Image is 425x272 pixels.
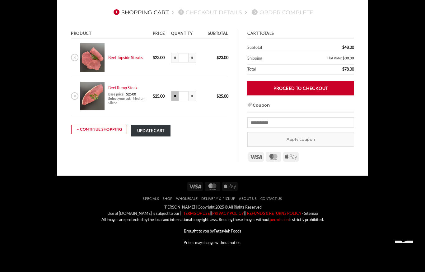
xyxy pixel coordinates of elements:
a: Specials [143,196,159,201]
a: Contact Us [260,196,282,201]
th: Subtotal [202,30,228,39]
span: $ [126,92,128,96]
a: permission [270,217,289,222]
span: 1 [114,9,119,15]
a: Remove Beef Rump Steak from cart [71,92,78,100]
a: REFUNDS & RETURNS POLICY [246,211,301,216]
label: Flat Rate: [288,54,354,62]
iframe: chat widget [392,241,420,267]
span: 25.00 [126,92,136,96]
div: Medium Sliced [108,96,147,105]
a: Remove Beef Topside Steaks from cart [71,54,78,61]
span: ← [76,126,80,132]
img: Cart [80,82,104,111]
a: Wholesale [176,196,198,201]
bdi: 25.00 [153,94,165,99]
bdi: 48.00 [342,45,354,50]
th: Cart totals [247,30,354,39]
p: Prices may change without notice. [62,239,363,246]
a: - [302,211,303,216]
div: Payment icons [247,151,300,162]
span: $ [153,94,155,99]
a: Fettayleh Foods [214,228,241,233]
span: $ [153,55,155,60]
dt: Select your cut: [108,96,131,101]
a: Beef Rump Steak [108,85,138,90]
a: About Us [239,196,257,201]
button: Update cart [131,125,170,136]
nav: Checkout steps [71,4,354,20]
a: Proceed to checkout [247,81,354,95]
th: Shipping [247,52,286,65]
p: Brought to you by [62,228,363,234]
button: Apply coupon [247,132,354,147]
bdi: 25.00 [217,94,228,99]
font: REFUNDS & RETURNS POLICY [247,211,301,216]
div: Payment icons [186,181,239,191]
th: Product [71,30,151,39]
th: Total [247,65,306,75]
a: TERMS OF USE [183,211,210,216]
th: Price [151,30,169,39]
span: 2 [178,9,184,15]
a: Continue shopping [71,125,127,134]
a: PRIVACY POLICY [212,211,244,216]
a: Sitemap [304,211,318,216]
span: $ [343,56,345,60]
span: $ [342,67,344,71]
a: Beef Topside Steaks [108,55,143,60]
th: Subtotal [247,43,306,52]
a: Delivery & Pickup [201,196,236,201]
bdi: 78.00 [342,67,354,71]
span: $ [342,45,344,50]
span: $ [217,94,219,99]
p: All images are protected by the local and international copyright laws. Reusing these images with... [62,216,363,223]
span: $ [217,55,219,60]
bdi: 30.00 [343,56,354,60]
a: 2Checkout details [176,9,242,16]
th: Quantity [169,30,202,39]
bdi: 23.00 [217,55,228,60]
bdi: 23.00 [153,55,165,60]
h3: Coupon [247,102,354,113]
a: SHOP [163,196,173,201]
a: 1Shopping Cart [112,9,169,16]
div: [PERSON_NAME] | Copyright 2025 © All Rights Reserved Use of [DOMAIN_NAME] is subject to our || || || [62,204,363,246]
dt: Base price: [108,92,124,96]
img: Cart [80,43,104,72]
